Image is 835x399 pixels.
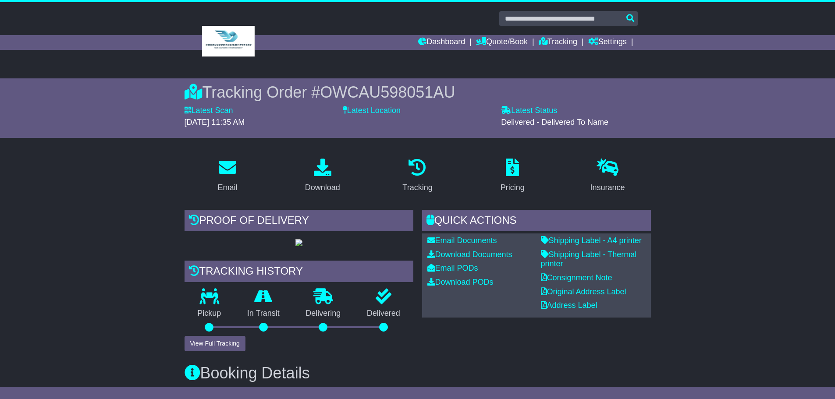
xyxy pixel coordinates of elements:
a: Insurance [585,155,631,197]
label: Latest Location [343,106,401,116]
a: Pricing [495,155,530,197]
div: Tracking Order # [185,83,651,102]
a: Shipping Label - Thermal printer [541,250,637,268]
a: Dashboard [418,35,465,50]
a: Email Documents [427,236,497,245]
a: Shipping Label - A4 printer [541,236,642,245]
img: GetPodImage [295,239,302,246]
p: In Transit [234,309,293,318]
div: Download [305,182,340,194]
p: Pickup [185,309,235,318]
a: Email [212,155,243,197]
span: OWCAU598051AU [320,83,455,101]
a: Consignment Note [541,273,612,282]
a: Download PODs [427,278,494,286]
p: Delivering [293,309,354,318]
div: Tracking [402,182,432,194]
a: Settings [588,35,627,50]
h3: Booking Details [185,364,651,382]
label: Latest Status [501,106,557,116]
a: Email PODs [427,264,478,272]
a: Tracking [397,155,438,197]
div: Quick Actions [422,210,651,233]
div: Insurance [590,182,625,194]
label: Latest Scan [185,106,233,116]
a: Quote/Book [476,35,528,50]
div: Tracking history [185,261,413,284]
span: Delivered - Delivered To Name [501,118,608,127]
a: Download Documents [427,250,512,259]
button: View Full Tracking [185,336,245,351]
div: Email [217,182,237,194]
a: Address Label [541,301,597,310]
div: Pricing [501,182,525,194]
div: Proof of Delivery [185,210,413,233]
a: Tracking [539,35,577,50]
p: Delivered [354,309,413,318]
a: Original Address Label [541,287,626,296]
span: [DATE] 11:35 AM [185,118,245,127]
a: Download [299,155,346,197]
